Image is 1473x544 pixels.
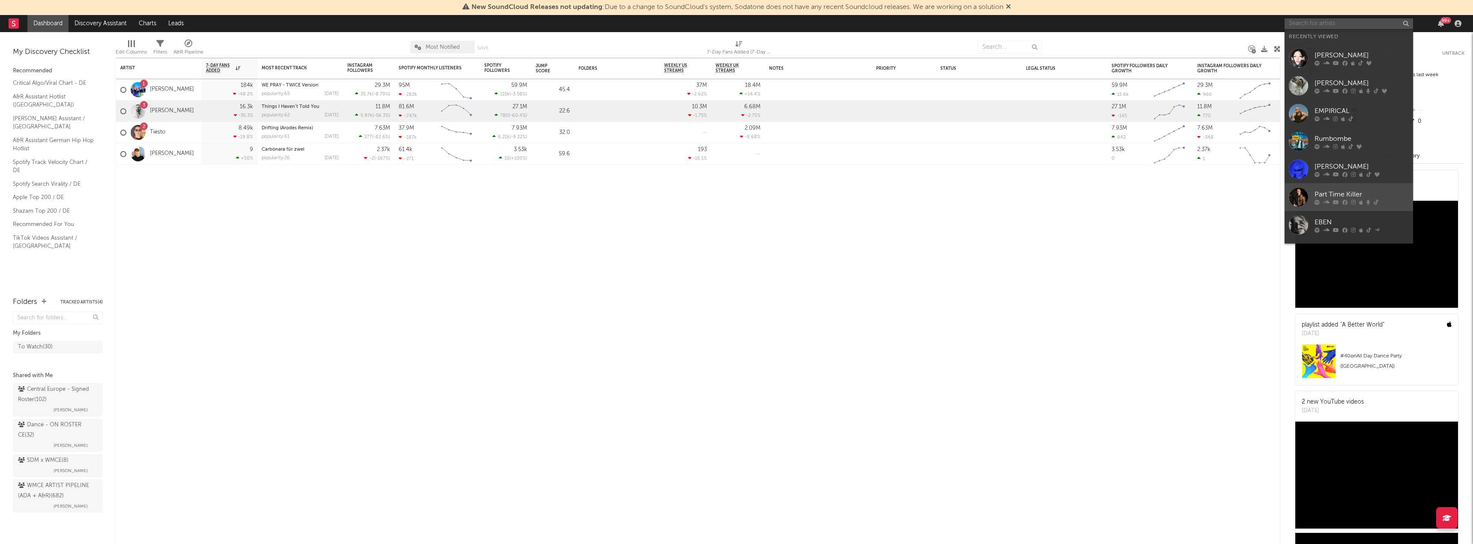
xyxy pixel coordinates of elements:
svg: Chart title [1150,79,1189,101]
div: Spotify Monthly Listeners [399,65,463,71]
div: 2.37k [377,147,390,152]
span: -56.3 % [374,113,389,118]
div: Notes [769,66,855,71]
div: 0 [1407,116,1464,127]
a: Spotify Track Velocity Chart / DE [13,158,94,175]
a: Dashboard [27,15,69,32]
span: 10 [504,156,510,161]
div: 61.4k [399,147,412,152]
a: WMCE ARTIST PIPELINE (ADA + A&R)(682)[PERSON_NAME] [13,479,103,513]
span: : Due to a change to SoundCloud's system, Sodatone does not have any recent Soundcloud releases. ... [471,4,1003,11]
svg: Chart title [1236,79,1274,101]
div: 27.1M [1112,104,1126,110]
span: -9.22 % [511,135,526,140]
a: Apple Top 200 / DE [13,193,94,202]
div: 37M [696,83,707,88]
span: 5.97k [361,113,373,118]
div: +50 % [236,155,253,161]
div: 184k [241,83,253,88]
div: -8.68 % [740,134,760,140]
div: 59.9M [1112,83,1127,88]
div: ( ) [359,134,390,140]
div: -19.8 % [233,134,253,140]
span: Weekly US Streams [664,63,694,73]
input: Search for artists [1285,18,1413,29]
div: Drifting (Arodes Remix) [262,126,339,131]
div: ( ) [355,113,390,118]
div: A&R Pipeline [173,36,203,61]
a: Things I Haven’t Told You [262,104,319,109]
a: A&R Assistant German Hip Hop Hotlist [13,136,94,153]
div: [DATE] [325,156,339,161]
a: Carbonara für zwei [262,147,304,152]
span: -2 [370,156,374,161]
span: -3.58 % [511,92,526,97]
div: -2.75 % [741,113,760,118]
div: 193 [698,147,707,152]
div: Dance - ON ROSTER CE ( 32 ) [18,420,95,440]
div: Legal Status [1026,66,1082,71]
div: -271 [399,156,414,161]
a: EBEN [1285,211,1413,239]
div: 27.1M [513,104,527,110]
div: popularity: 61 [262,134,289,139]
a: Central Europe - Signed Roster(102)[PERSON_NAME] [13,383,103,416]
div: -2.62 % [687,91,707,97]
div: Part Time Killer [1315,189,1409,199]
div: 2 new YouTube videos [1302,398,1364,407]
div: WMCE ARTIST PIPELINE (ADA + A&R) ( 682 ) [18,481,95,501]
span: +100 % [511,156,526,161]
a: Drifting (Arodes Remix) [262,126,313,131]
span: Dismiss [1006,4,1011,11]
div: 11.8M [1197,104,1212,110]
a: [PERSON_NAME] [150,86,194,93]
div: Folders [13,297,37,307]
svg: Chart title [1150,122,1189,143]
button: Tracked Artists(4) [60,300,103,304]
div: 7.93M [512,125,527,131]
div: 29.3M [1197,83,1213,88]
a: [PERSON_NAME] [1285,72,1413,100]
span: 780 [500,113,509,118]
span: -8.79 % [373,92,389,97]
svg: Chart title [437,79,476,101]
input: Search... [978,41,1042,54]
div: -35.3 % [234,113,253,118]
a: Spotify Search Virality / DE [13,179,94,189]
div: [DATE] [325,92,339,96]
a: [PERSON_NAME] [150,107,194,115]
svg: Chart title [1236,122,1274,143]
span: Most Notified [426,45,460,50]
span: Weekly UK Streams [716,63,748,73]
div: 29.3M [375,83,390,88]
a: To Watch(30) [13,341,103,354]
div: +14.4 % [739,91,760,97]
svg: Chart title [437,122,476,143]
div: 960 [1197,92,1212,97]
div: -1.75 % [688,113,707,118]
a: EMPIRICAL [1285,100,1413,128]
a: SDM x WMCE(8)[PERSON_NAME] [13,454,103,477]
a: A&R Assistant Hotlist ([GEOGRAPHIC_DATA]) [13,92,94,110]
svg: Chart title [437,143,476,165]
span: 7-Day Fans Added [206,63,233,73]
div: Jump Score [536,63,557,74]
div: ( ) [499,155,527,161]
div: -187k [399,134,417,140]
div: 95M [399,83,410,88]
button: Save [477,46,489,51]
div: [DATE] [1302,330,1384,338]
div: # 40 on All Day Dance Party ([GEOGRAPHIC_DATA]) [1340,351,1452,372]
div: Artist [120,65,185,71]
div: [DATE] [325,113,339,118]
div: -145 [1112,113,1127,119]
a: [PERSON_NAME] [1285,155,1413,183]
div: EBEN [1315,217,1409,227]
div: [PERSON_NAME] [1315,50,1409,60]
a: "A Better World" [1340,322,1384,328]
div: Instagram Followers Daily Growth [1197,63,1261,74]
div: 99 + [1440,17,1451,24]
div: 32.0 [536,128,570,138]
span: -82.6 % [373,135,389,140]
a: Discovery Assistant [69,15,133,32]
